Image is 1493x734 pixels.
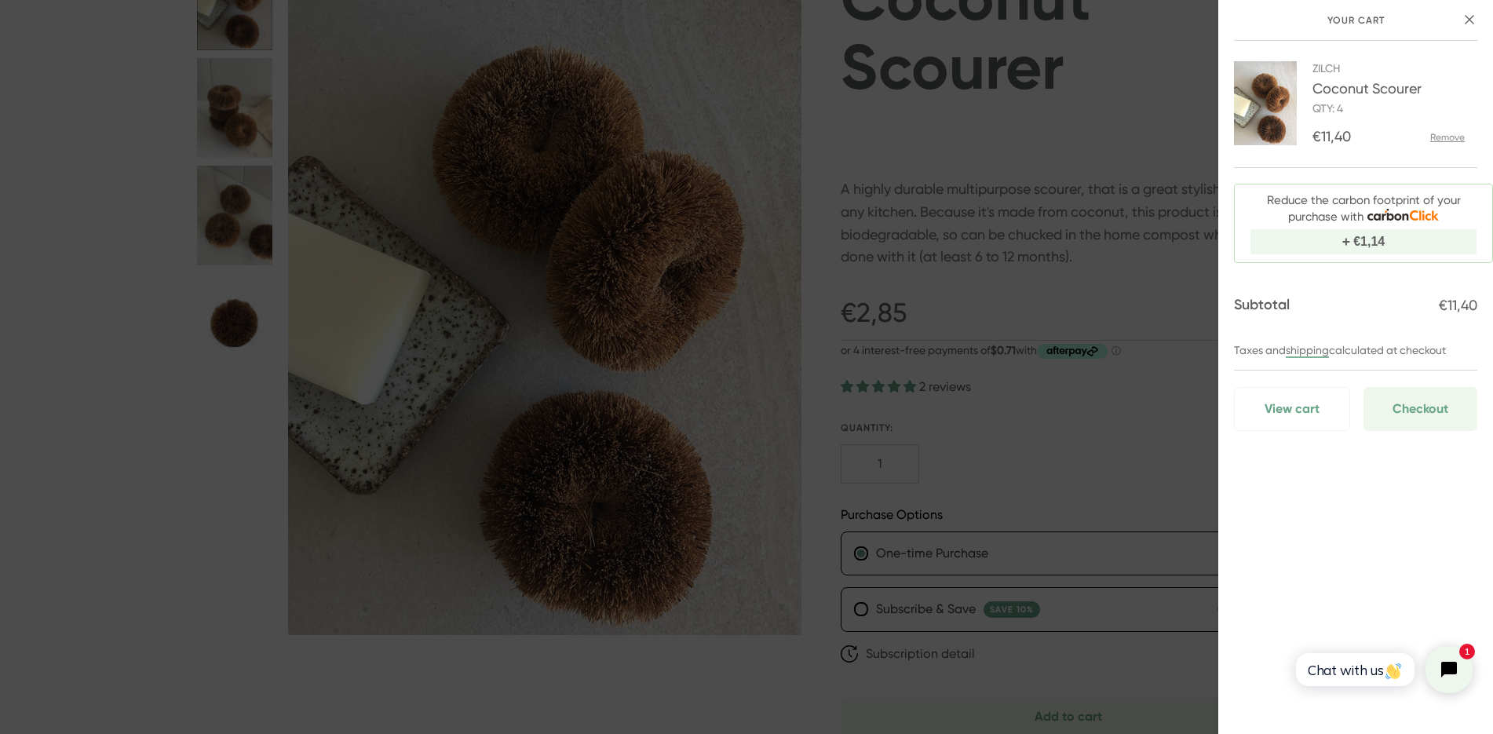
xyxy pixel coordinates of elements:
[1250,229,1477,254] button: €1,14
[1312,61,1469,77] span: Zilch
[1312,126,1351,146] span: €11,40
[1286,344,1329,356] a: shipping
[1234,295,1290,315] span: Subtotal
[1425,131,1469,144] button: remove
[1250,192,1477,225] div: Reduce the carbon footprint of your purchase with
[1234,341,1477,359] p: Taxes and calculated at checkout
[1353,235,1385,248] span: €1,14
[1439,295,1477,315] span: €11,40
[1312,80,1422,97] a: Coconut Scourer
[1279,633,1486,707] iframe: Tidio Chat
[1234,387,1350,431] a: View cart
[1363,387,1477,431] button: Checkout
[1393,400,1448,418] span: Checkout
[1248,14,1463,27] div: Your cart
[1312,101,1469,117] span: Qty: 4
[1367,209,1439,221] img: carbonclick
[1459,9,1480,30] button: close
